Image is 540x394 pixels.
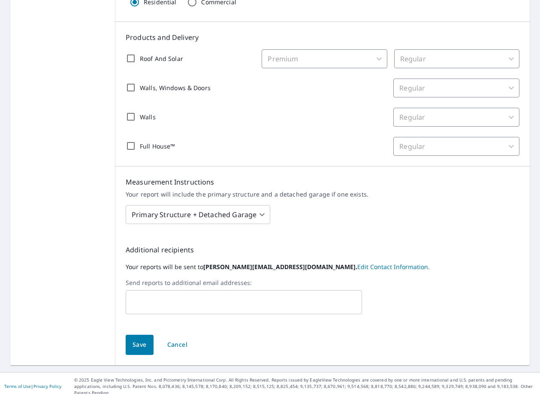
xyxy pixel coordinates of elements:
[126,191,519,198] p: Your report will include the primary structure and a detached garage if one exists.
[262,49,387,68] div: Premium
[140,83,211,92] p: Walls, Windows & Doors
[126,203,270,227] div: Primary Structure + Detached Garage
[126,262,519,272] label: Your reports will be sent to
[4,383,31,389] a: Terms of Use
[126,335,154,355] button: Save
[133,339,147,350] span: Save
[33,383,61,389] a: Privacy Policy
[126,177,519,187] p: Measurement Instructions
[393,108,519,127] div: Regular
[167,339,187,350] span: Cancel
[357,263,430,271] a: EditContactInfo
[126,279,519,287] label: Send reports to additional email addresses:
[126,245,519,255] p: Additional recipients
[393,79,519,97] div: Regular
[203,263,357,271] b: [PERSON_NAME][EMAIL_ADDRESS][DOMAIN_NAME].
[140,112,156,121] p: Walls
[393,137,519,156] div: Regular
[4,384,61,389] p: |
[126,32,519,42] p: Products and Delivery
[394,49,519,68] div: Regular
[140,142,175,151] p: Full House™
[160,335,195,355] button: Cancel
[140,54,183,63] p: Roof And Solar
